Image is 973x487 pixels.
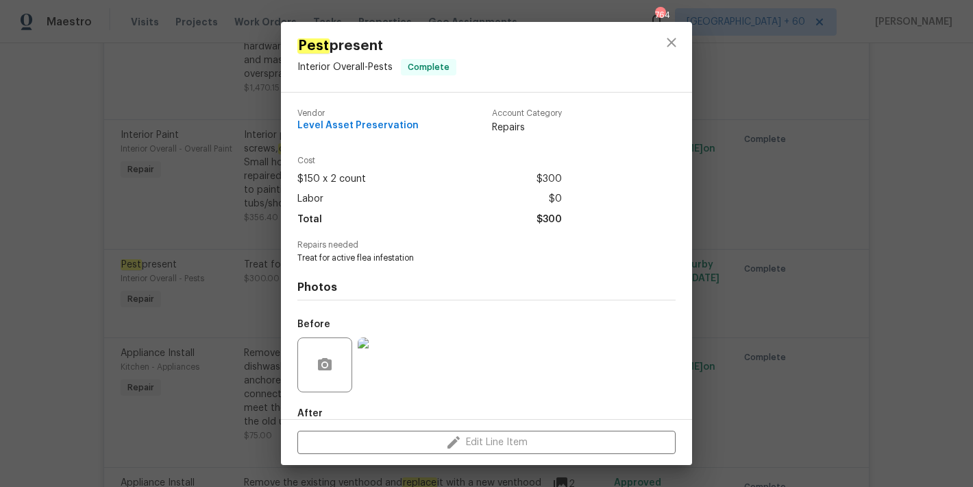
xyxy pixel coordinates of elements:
[537,210,562,230] span: $300
[402,60,455,74] span: Complete
[297,156,562,165] span: Cost
[297,320,330,329] h5: Before
[297,281,676,294] h4: Photos
[492,109,562,118] span: Account Category
[537,169,562,189] span: $300
[655,26,688,59] button: close
[297,169,366,189] span: $150 x 2 count
[297,189,323,209] span: Labor
[492,121,562,134] span: Repairs
[297,121,419,131] span: Level Asset Preservation
[549,189,562,209] span: $0
[297,409,323,418] h5: After
[297,38,330,54] em: Pest
[297,210,322,230] span: Total
[655,8,665,22] div: 764
[297,252,638,264] span: Treat for active flea infestation
[297,38,456,54] span: present
[297,241,676,250] span: Repairs needed
[297,62,393,72] span: Interior Overall - Pests
[297,109,419,118] span: Vendor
